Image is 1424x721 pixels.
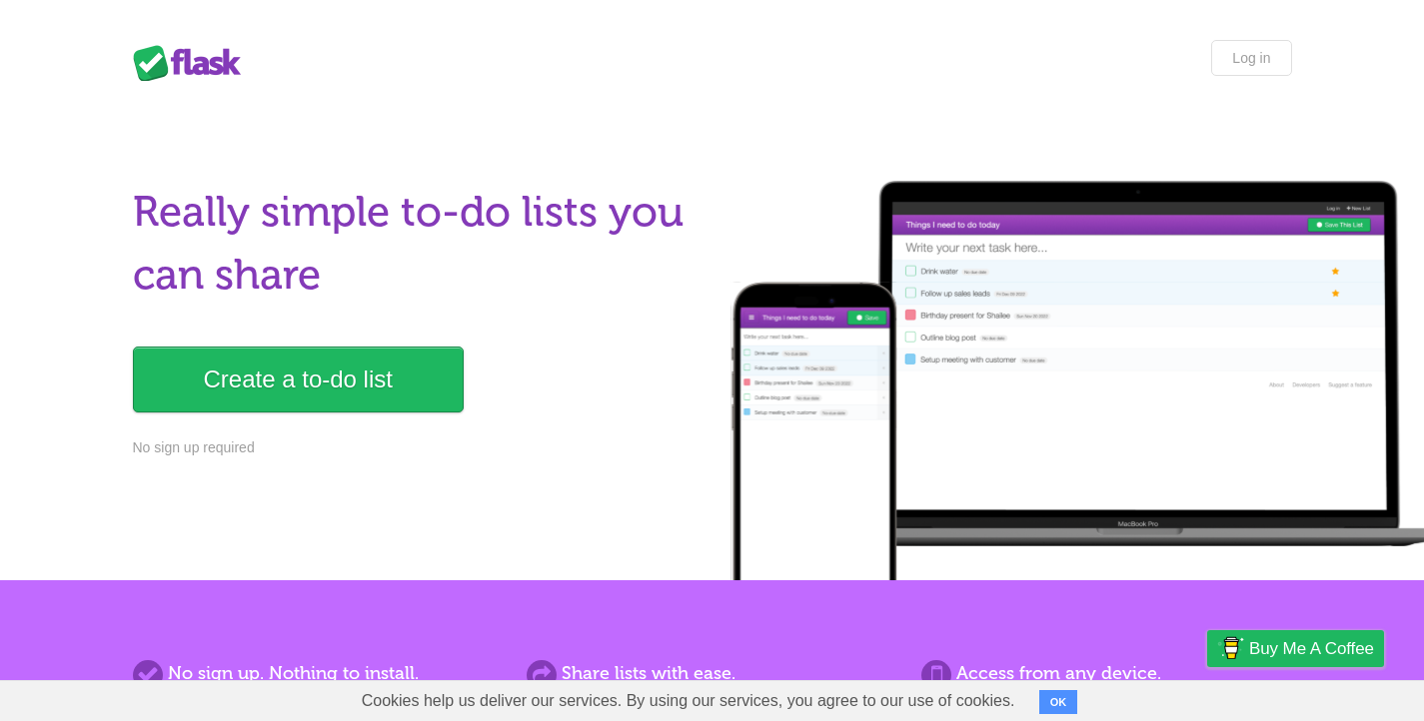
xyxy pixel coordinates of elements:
[1249,631,1374,666] span: Buy me a coffee
[133,437,701,458] p: No sign up required
[1217,631,1244,665] img: Buy me a coffee
[133,45,253,81] div: Flask Lists
[1207,630,1384,667] a: Buy me a coffee
[1211,40,1291,76] a: Log in
[342,681,1035,721] span: Cookies help us deliver our services. By using our services, you agree to our use of cookies.
[133,660,503,687] h2: No sign up. Nothing to install.
[527,660,896,687] h2: Share lists with ease.
[133,347,464,412] a: Create a to-do list
[1039,690,1078,714] button: OK
[921,660,1291,687] h2: Access from any device.
[133,181,701,307] h1: Really simple to-do lists you can share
